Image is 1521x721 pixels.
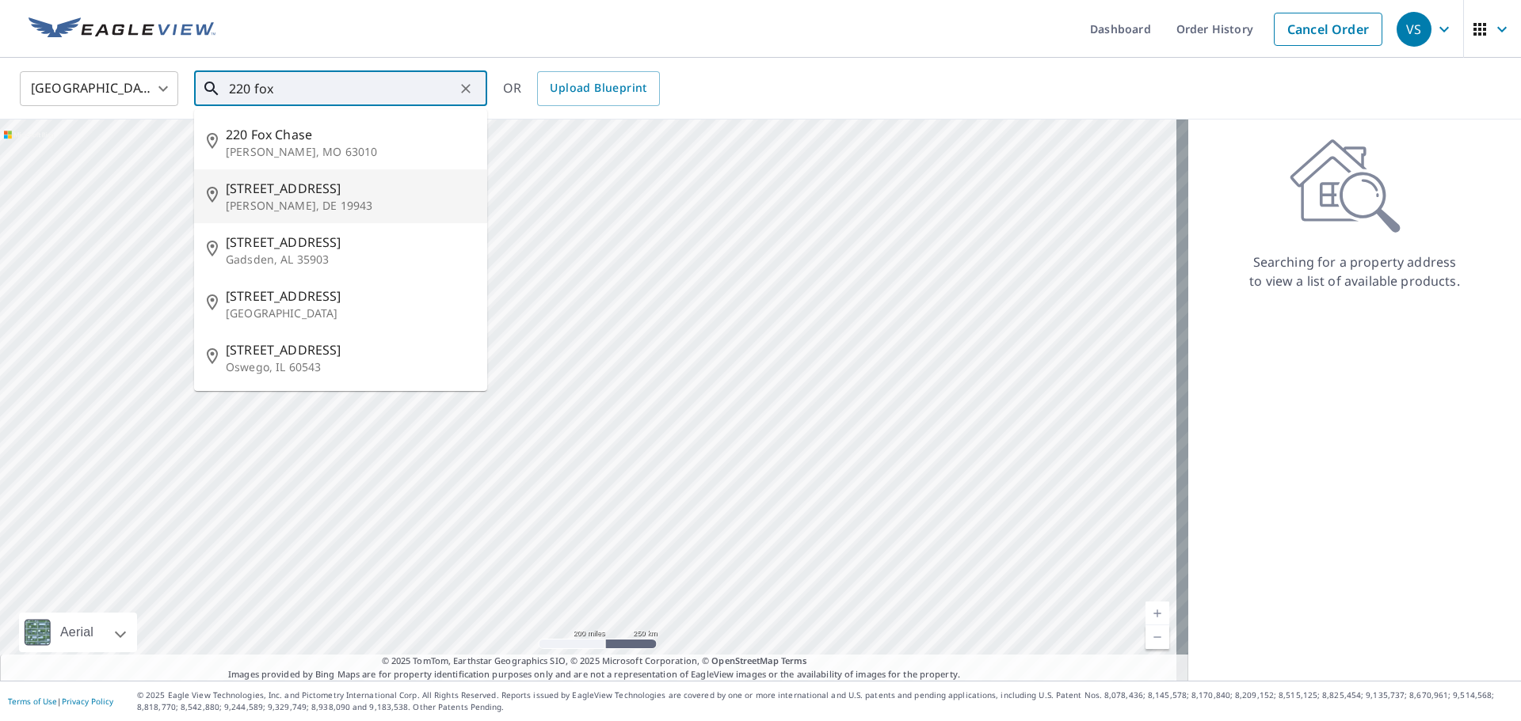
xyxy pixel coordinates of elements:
div: Aerial [55,613,98,652]
div: [GEOGRAPHIC_DATA] [20,66,178,111]
div: Aerial [19,613,137,652]
p: © 2025 Eagle View Technologies, Inc. and Pictometry International Corp. All Rights Reserved. Repo... [137,689,1513,713]
p: | [8,696,113,706]
a: Terms of Use [8,696,57,707]
p: Oswego, IL 60543 [226,359,475,375]
a: Current Level 5, Zoom In [1146,601,1169,625]
span: 220 Fox Chase [226,125,475,144]
span: Upload Blueprint [550,78,646,98]
p: Searching for a property address to view a list of available products. [1248,252,1461,290]
span: [STREET_ADDRESS] [226,287,475,305]
p: [GEOGRAPHIC_DATA] [226,305,475,321]
p: [PERSON_NAME], DE 19943 [226,198,475,214]
span: [STREET_ADDRESS] [226,233,475,252]
p: Gadsden, AL 35903 [226,252,475,268]
span: [STREET_ADDRESS] [226,340,475,359]
span: © 2025 TomTom, Earthstar Geographics SIO, © 2025 Microsoft Corporation, © [382,655,807,668]
a: Cancel Order [1274,13,1382,46]
button: Clear [455,78,477,100]
img: EV Logo [29,17,215,41]
a: Terms [781,655,807,666]
input: Search by address or latitude-longitude [229,66,455,111]
a: Upload Blueprint [537,71,659,106]
a: Current Level 5, Zoom Out [1146,625,1169,649]
div: VS [1397,12,1431,47]
a: Privacy Policy [62,696,113,707]
p: [PERSON_NAME], MO 63010 [226,144,475,160]
div: OR [503,71,660,106]
span: [STREET_ADDRESS] [226,179,475,198]
a: OpenStreetMap [711,655,778,666]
